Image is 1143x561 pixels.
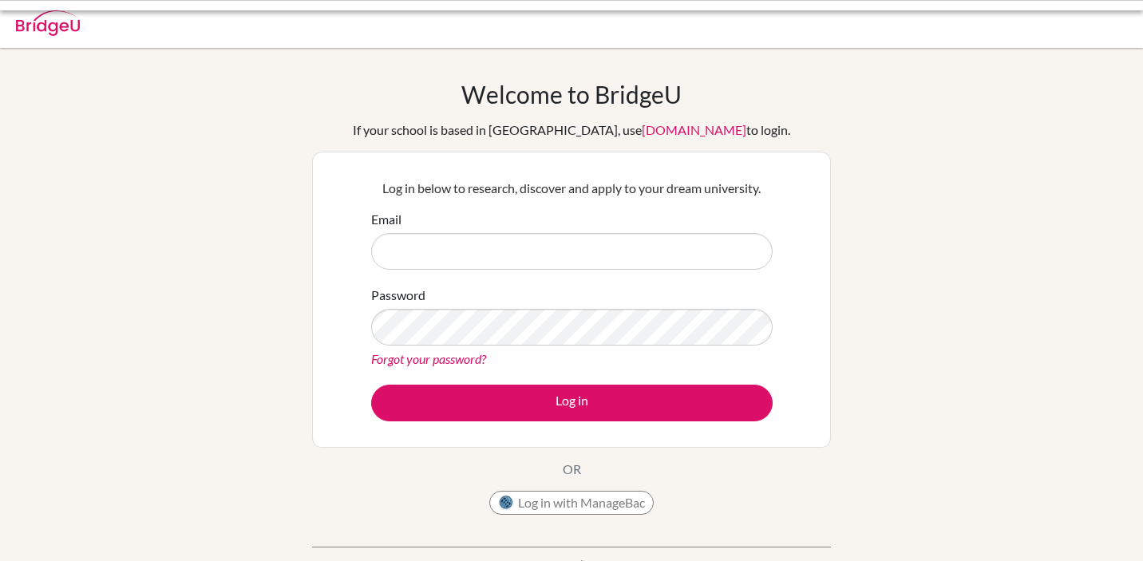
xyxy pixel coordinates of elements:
label: Password [371,286,425,305]
img: Bridge-U [16,10,80,36]
button: Log in with ManageBac [489,491,654,515]
label: Email [371,210,401,229]
h1: Welcome to BridgeU [461,80,682,109]
button: Log in [371,385,773,421]
div: If your school is based in [GEOGRAPHIC_DATA], use to login. [353,120,790,140]
a: Forgot your password? [371,351,486,366]
p: OR [563,460,581,479]
a: [DOMAIN_NAME] [642,122,746,137]
p: Log in below to research, discover and apply to your dream university. [371,179,773,198]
